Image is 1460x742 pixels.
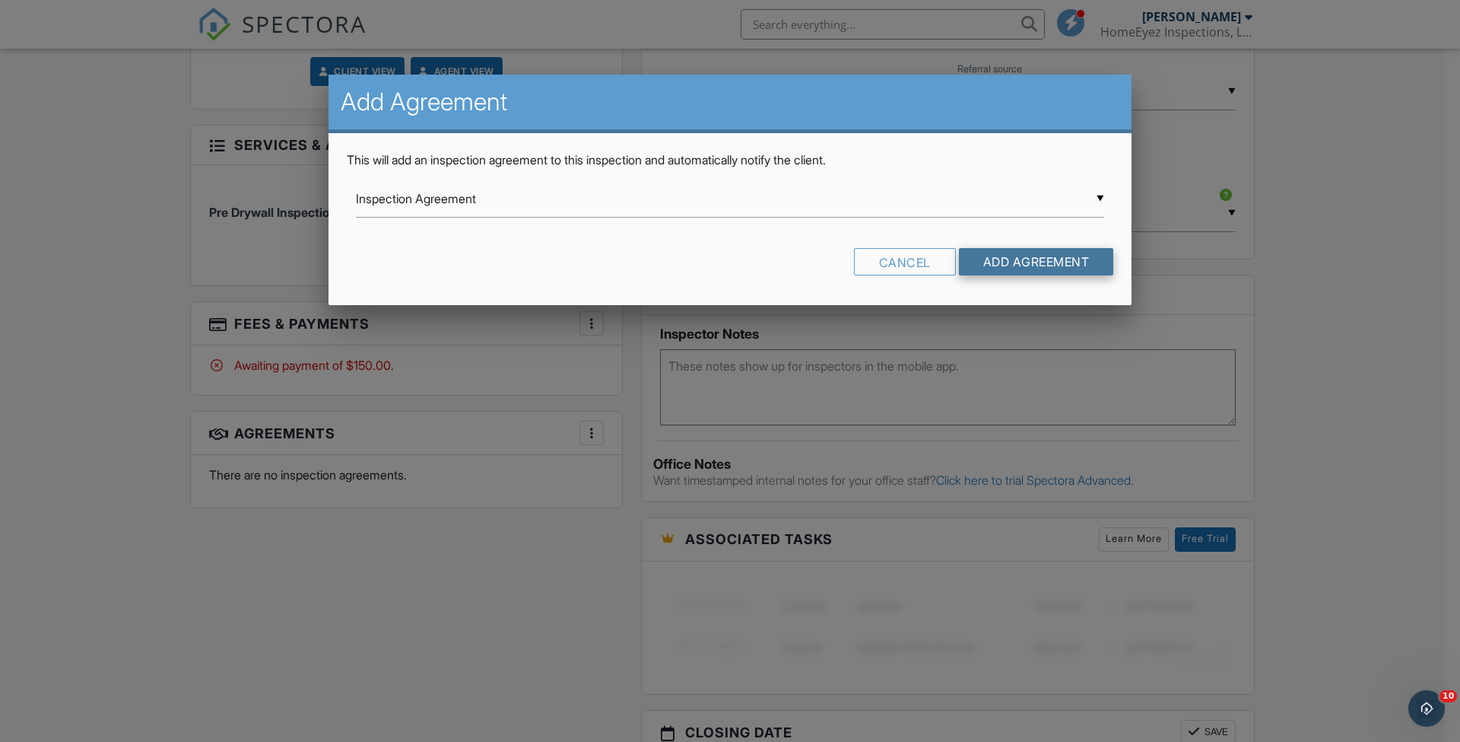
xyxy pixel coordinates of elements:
div: Cancel [854,248,956,275]
span: 10 [1439,690,1457,702]
iframe: Intercom live chat [1408,690,1445,727]
h2: Add Agreement [341,87,1119,117]
input: Add Agreement [959,248,1114,275]
p: This will add an inspection agreement to this inspection and automatically notify the client. [347,151,1113,168]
